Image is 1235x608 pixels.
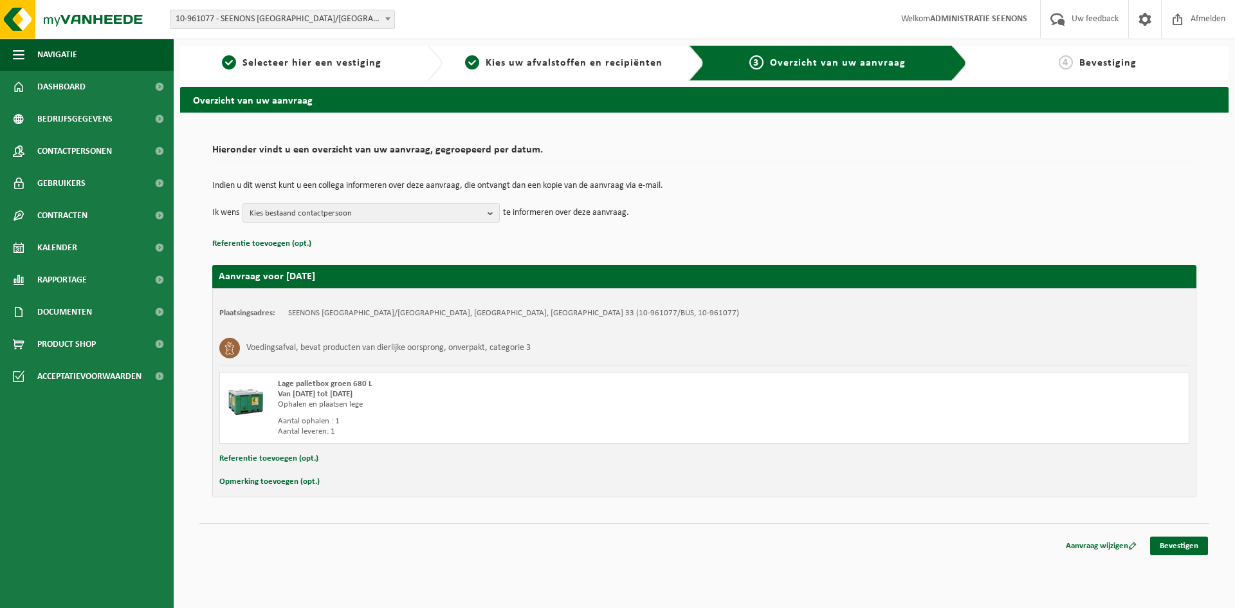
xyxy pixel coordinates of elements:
[288,308,739,318] td: SEENONS [GEOGRAPHIC_DATA]/[GEOGRAPHIC_DATA], [GEOGRAPHIC_DATA], [GEOGRAPHIC_DATA] 33 (10-961077/B...
[1079,58,1137,68] span: Bevestiging
[278,390,352,398] strong: Van [DATE] tot [DATE]
[242,58,381,68] span: Selecteer hier een vestiging
[37,39,77,71] span: Navigatie
[37,135,112,167] span: Contactpersonen
[503,203,629,223] p: te informeren over deze aanvraag.
[37,103,113,135] span: Bedrijfsgegevens
[770,58,906,68] span: Overzicht van uw aanvraag
[37,360,142,392] span: Acceptatievoorwaarden
[1150,537,1208,555] a: Bevestigen
[278,427,756,437] div: Aantal leveren: 1
[250,204,482,223] span: Kies bestaand contactpersoon
[37,328,96,360] span: Product Shop
[278,400,756,410] div: Ophalen en plaatsen lege
[226,379,265,418] img: PB-LB-0680-HPE-GN-01.png
[219,309,275,317] strong: Plaatsingsadres:
[486,58,663,68] span: Kies uw afvalstoffen en recipiënten
[212,203,239,223] p: Ik wens
[170,10,394,28] span: 10-961077 - SEENONS BELGIUM/KU LEUVEN KASTEELPARK ARENBERG - HEVERLEE
[180,87,1229,112] h2: Overzicht van uw aanvraag
[930,14,1027,24] strong: ADMINISTRATIE SEENONS
[212,235,311,252] button: Referentie toevoegen (opt.)
[212,145,1196,162] h2: Hieronder vindt u een overzicht van uw aanvraag, gegroepeerd per datum.
[465,55,479,69] span: 2
[222,55,236,69] span: 1
[219,474,320,490] button: Opmerking toevoegen (opt.)
[187,55,417,71] a: 1Selecteer hier een vestiging
[749,55,764,69] span: 3
[37,199,87,232] span: Contracten
[170,10,395,29] span: 10-961077 - SEENONS BELGIUM/KU LEUVEN KASTEELPARK ARENBERG - HEVERLEE
[37,296,92,328] span: Documenten
[37,264,87,296] span: Rapportage
[449,55,679,71] a: 2Kies uw afvalstoffen en recipiënten
[278,380,372,388] span: Lage palletbox groen 680 L
[278,416,756,427] div: Aantal ophalen : 1
[37,167,86,199] span: Gebruikers
[37,71,86,103] span: Dashboard
[1056,537,1146,555] a: Aanvraag wijzigen
[242,203,500,223] button: Kies bestaand contactpersoon
[212,181,1196,190] p: Indien u dit wenst kunt u een collega informeren over deze aanvraag, die ontvangt dan een kopie v...
[1059,55,1073,69] span: 4
[219,272,315,282] strong: Aanvraag voor [DATE]
[219,450,318,467] button: Referentie toevoegen (opt.)
[37,232,77,264] span: Kalender
[246,338,531,358] h3: Voedingsafval, bevat producten van dierlijke oorsprong, onverpakt, categorie 3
